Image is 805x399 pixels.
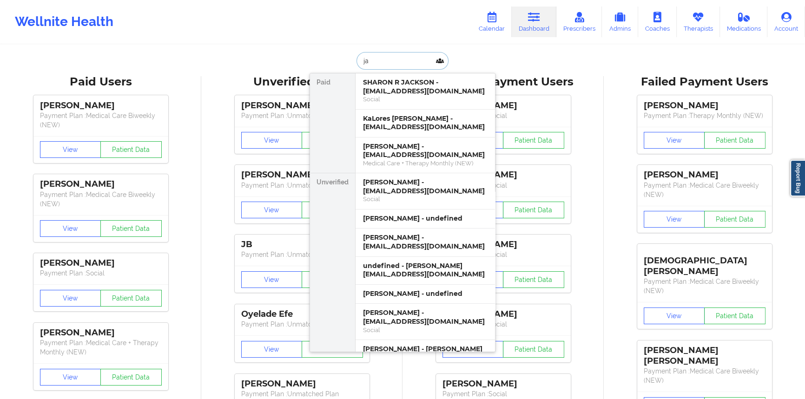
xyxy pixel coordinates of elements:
[40,100,162,111] div: [PERSON_NAME]
[644,277,765,295] p: Payment Plan : Medical Care Biweekly (NEW)
[241,389,363,399] p: Payment Plan : Unmatched Plan
[100,141,162,158] button: Patient Data
[442,181,564,190] p: Payment Plan : Social
[363,78,488,95] div: SHARON R JACKSON - [EMAIL_ADDRESS][DOMAIN_NAME]
[638,7,677,37] a: Coaches
[40,338,162,357] p: Payment Plan : Medical Care + Therapy Monthly (NEW)
[442,170,564,180] div: [PERSON_NAME]
[704,211,765,228] button: Patient Data
[790,160,805,196] a: Report Bug
[302,132,363,149] button: Patient Data
[720,7,768,37] a: Medications
[644,132,705,149] button: View
[442,250,564,259] p: Payment Plan : Social
[363,345,488,371] div: [PERSON_NAME] - [PERSON_NAME][EMAIL_ADDRESS][PERSON_NAME][DOMAIN_NAME]
[241,239,363,250] div: JB
[503,132,564,149] button: Patient Data
[241,100,363,111] div: [PERSON_NAME]
[40,179,162,190] div: [PERSON_NAME]
[602,7,638,37] a: Admins
[302,341,363,358] button: Patient Data
[241,111,363,120] p: Payment Plan : Unmatched Plan
[363,195,488,203] div: Social
[556,7,602,37] a: Prescribers
[40,190,162,209] p: Payment Plan : Medical Care Biweekly (NEW)
[644,181,765,199] p: Payment Plan : Medical Care Biweekly (NEW)
[241,341,303,358] button: View
[241,271,303,288] button: View
[40,327,162,338] div: [PERSON_NAME]
[302,202,363,218] button: Patient Data
[363,262,488,279] div: undefined - [PERSON_NAME][EMAIL_ADDRESS][DOMAIN_NAME]
[7,75,195,89] div: Paid Users
[100,220,162,237] button: Patient Data
[503,271,564,288] button: Patient Data
[442,111,564,120] p: Payment Plan : Social
[503,341,564,358] button: Patient Data
[644,345,765,366] div: [PERSON_NAME] [PERSON_NAME]
[644,211,705,228] button: View
[241,202,303,218] button: View
[677,7,720,37] a: Therapists
[241,379,363,389] div: [PERSON_NAME]
[363,233,488,250] div: [PERSON_NAME] - [EMAIL_ADDRESS][DOMAIN_NAME]
[363,159,488,167] div: Medical Care + Therapy Monthly (NEW)
[363,326,488,334] div: Social
[302,271,363,288] button: Patient Data
[704,307,765,324] button: Patient Data
[442,320,564,329] p: Payment Plan : Social
[100,369,162,386] button: Patient Data
[241,250,363,259] p: Payment Plan : Unmatched Plan
[442,100,564,111] div: [PERSON_NAME]
[208,75,396,89] div: Unverified Users
[503,202,564,218] button: Patient Data
[40,290,101,307] button: View
[442,379,564,389] div: [PERSON_NAME]
[40,258,162,268] div: [PERSON_NAME]
[363,95,488,103] div: Social
[442,239,564,250] div: [PERSON_NAME]
[512,7,556,37] a: Dashboard
[767,7,805,37] a: Account
[704,132,765,149] button: Patient Data
[241,181,363,190] p: Payment Plan : Unmatched Plan
[644,249,765,277] div: [DEMOGRAPHIC_DATA][PERSON_NAME]
[40,220,101,237] button: View
[241,320,363,329] p: Payment Plan : Unmatched Plan
[472,7,512,37] a: Calendar
[40,111,162,130] p: Payment Plan : Medical Care Biweekly (NEW)
[363,142,488,159] div: [PERSON_NAME] - [EMAIL_ADDRESS][DOMAIN_NAME]
[363,289,488,298] div: [PERSON_NAME] - undefined
[241,132,303,149] button: View
[409,75,597,89] div: Skipped Payment Users
[644,307,705,324] button: View
[310,73,355,173] div: Paid
[241,170,363,180] div: [PERSON_NAME]
[40,141,101,158] button: View
[363,178,488,195] div: [PERSON_NAME] - [EMAIL_ADDRESS][DOMAIN_NAME]
[644,366,765,385] p: Payment Plan : Medical Care Biweekly (NEW)
[363,214,488,223] div: [PERSON_NAME] - undefined
[644,111,765,120] p: Payment Plan : Therapy Monthly (NEW)
[40,369,101,386] button: View
[442,389,564,399] p: Payment Plan : Social
[644,170,765,180] div: [PERSON_NAME]
[644,100,765,111] div: [PERSON_NAME]
[442,309,564,320] div: [PERSON_NAME]
[100,290,162,307] button: Patient Data
[363,308,488,326] div: [PERSON_NAME] - [EMAIL_ADDRESS][DOMAIN_NAME]
[363,114,488,131] div: KaLores [PERSON_NAME] - [EMAIL_ADDRESS][DOMAIN_NAME]
[40,268,162,278] p: Payment Plan : Social
[610,75,798,89] div: Failed Payment Users
[241,309,363,320] div: Oyelade Efe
